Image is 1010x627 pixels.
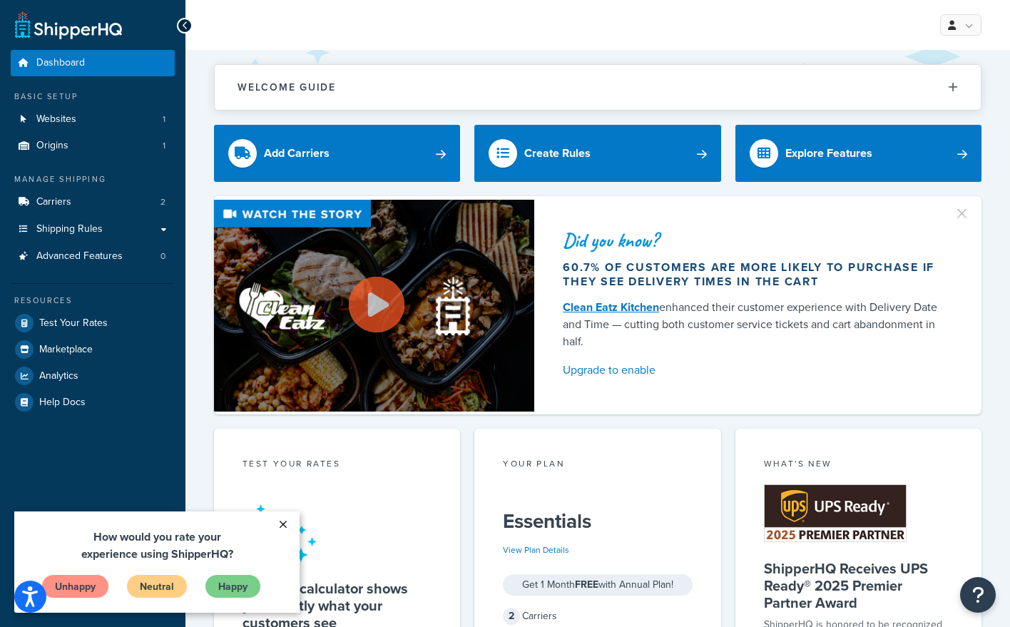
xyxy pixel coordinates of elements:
a: Shipping Rules [11,216,175,243]
button: Welcome Guide [215,65,981,110]
h5: ShipperHQ Receives UPS Ready® 2025 Premier Partner Award [764,560,953,611]
div: 60.7% of customers are more likely to purchase if they see delivery times in the cart [563,260,947,289]
a: Upgrade to enable [563,360,947,380]
span: 2 [503,608,520,625]
div: Manage Shipping [11,173,175,185]
span: Help Docs [39,397,86,409]
a: Test Your Rates [11,310,175,336]
a: Marketplace [11,337,175,362]
h2: Welcome Guide [238,82,336,93]
a: Websites1 [11,106,175,133]
div: Your Plan [503,457,692,474]
div: Explore Features [785,143,872,163]
span: Analytics [39,370,78,382]
span: Carriers [36,196,71,208]
li: Origins [11,133,175,159]
a: Help Docs [11,389,175,415]
a: Neutral [112,63,173,87]
a: Analytics [11,363,175,389]
a: Explore Features [735,125,981,182]
a: Dashboard [11,50,175,76]
span: Test Your Rates [39,317,108,330]
li: Websites [11,106,175,133]
div: Add Carriers [264,143,330,163]
div: Get 1 Month with Annual Plan! [503,574,692,596]
span: Websites [36,113,76,126]
img: Video thumbnail [214,200,534,411]
a: Origins1 [11,133,175,159]
div: What's New [764,457,953,474]
a: Carriers2 [11,189,175,215]
span: Shipping Rules [36,223,103,235]
div: Create Rules [524,143,591,163]
div: Resources [11,295,175,307]
a: Unhappy [27,63,95,87]
a: Add Carriers [214,125,460,182]
a: View Plan Details [503,544,569,556]
span: How would you rate your experience using ShipperHQ? [67,17,219,51]
span: 1 [163,140,165,152]
button: Open Resource Center [960,577,996,613]
a: Happy [190,63,247,87]
a: Advanced Features0 [11,243,175,270]
div: Basic Setup [11,91,175,103]
strong: FREE [575,577,598,592]
div: Carriers [503,606,692,626]
li: Carriers [11,189,175,215]
a: Create Rules [474,125,720,182]
div: Did you know? [563,230,947,250]
span: Origins [36,140,68,152]
div: Test your rates [243,457,432,474]
span: 1 [163,113,165,126]
span: Advanced Features [36,250,123,262]
div: enhanced their customer experience with Delivery Date and Time — cutting both customer service ti... [563,299,947,350]
a: Clean Eatz Kitchen [563,299,659,315]
span: Marketplace [39,344,93,356]
li: Advanced Features [11,243,175,270]
h5: Essentials [503,510,692,533]
span: Dashboard [36,57,85,69]
span: 2 [160,196,165,208]
span: 0 [160,250,165,262]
